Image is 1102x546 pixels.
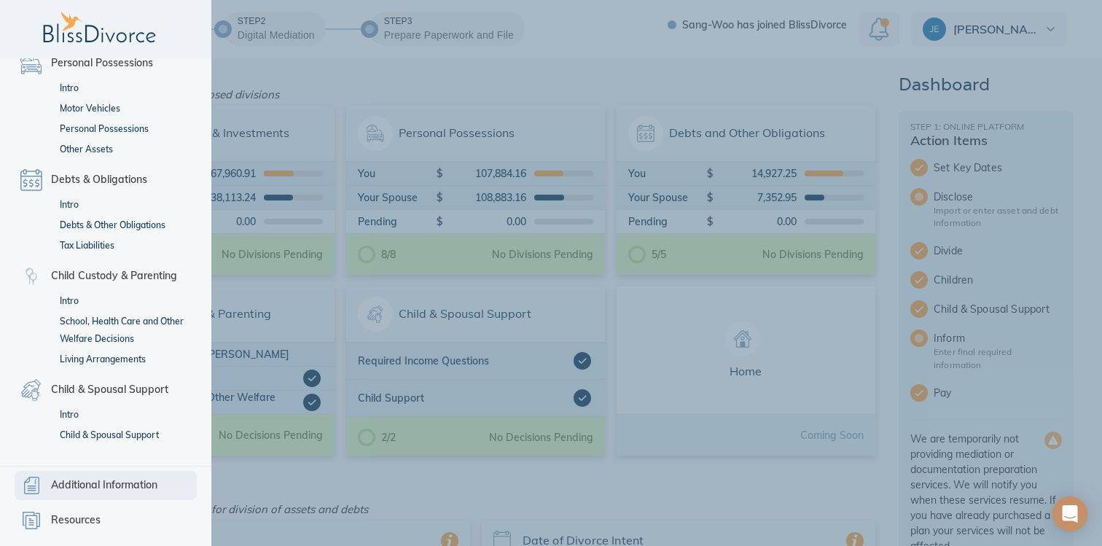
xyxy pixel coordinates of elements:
[51,217,197,234] a: Debts & Other Obligations
[51,268,177,285] span: Child Custody & Parenting
[51,55,153,72] span: Personal Possessions
[51,171,147,189] span: Debts & Obligations
[15,49,197,78] a: Personal Possessions
[51,100,197,117] a: Motor Vehicles
[51,381,168,399] span: Child & Spousal Support
[51,141,197,158] a: Other Assets
[51,477,157,494] span: Additional Information
[15,375,197,405] a: Child & Spousal Support
[51,196,197,214] a: Intro
[15,165,197,195] a: Debts & Obligations
[51,512,101,529] span: Resources
[1052,496,1087,531] div: Open Intercom Messenger
[51,313,197,348] a: School, Health Care and Other Welfare Decisions
[15,262,197,291] a: Child Custody & Parenting
[15,471,197,500] a: Additional Information
[51,426,197,444] a: Child & Spousal Support
[51,120,197,138] a: Personal Possessions
[51,237,197,254] a: Tax Liabilities
[51,79,197,97] a: Intro
[51,292,197,310] a: Intro
[51,351,197,368] a: Living Arrangements
[15,506,197,535] a: Resources
[51,406,197,424] a: Intro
